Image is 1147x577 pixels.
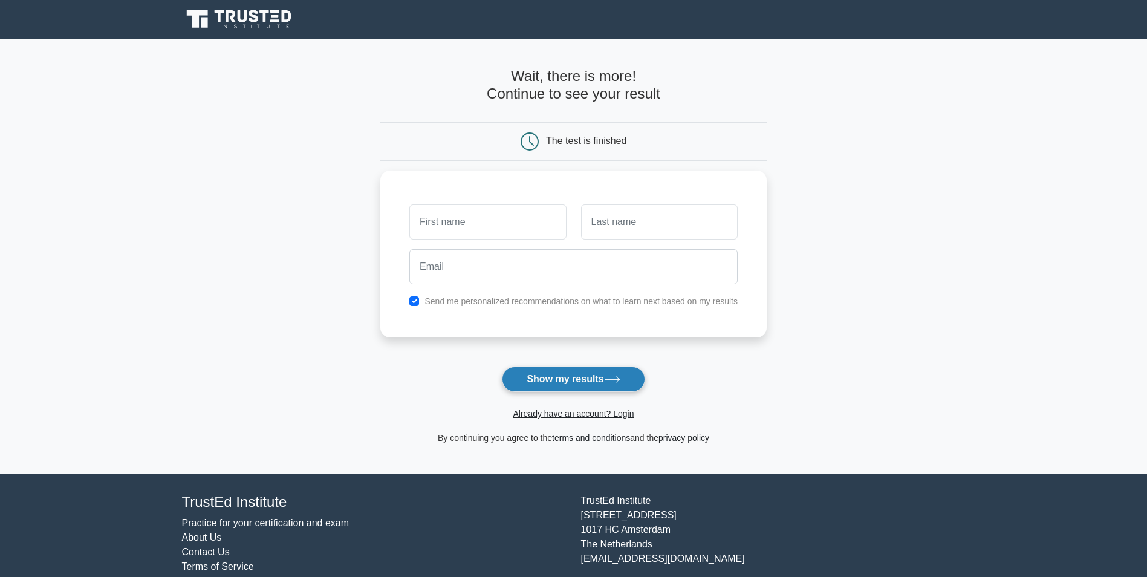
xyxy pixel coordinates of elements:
h4: TrustEd Institute [182,494,567,511]
a: About Us [182,532,222,543]
a: privacy policy [658,433,709,443]
a: Contact Us [182,547,230,557]
h4: Wait, there is more! Continue to see your result [380,68,767,103]
a: Terms of Service [182,561,254,572]
input: Last name [581,204,738,240]
div: The test is finished [546,135,626,146]
input: First name [409,204,566,240]
label: Send me personalized recommendations on what to learn next based on my results [424,296,738,306]
a: Already have an account? Login [513,409,634,419]
a: Practice for your certification and exam [182,518,349,528]
input: Email [409,249,738,284]
button: Show my results [502,367,645,392]
div: By continuing you agree to the and the [373,431,774,445]
a: terms and conditions [552,433,630,443]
